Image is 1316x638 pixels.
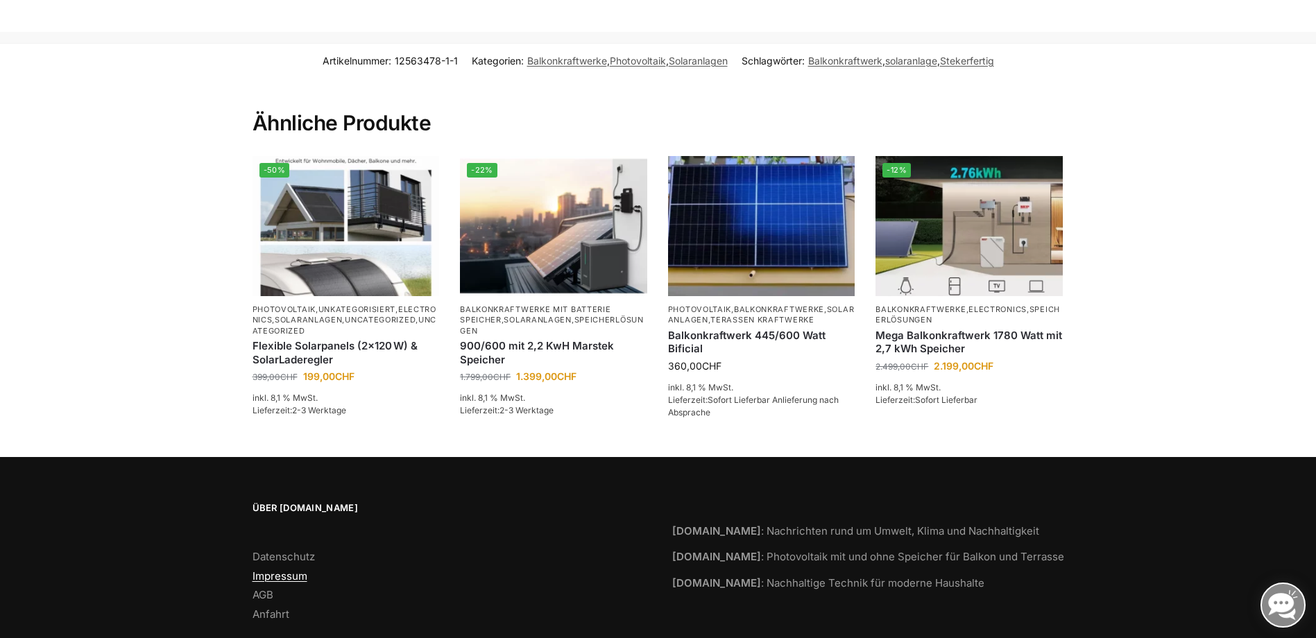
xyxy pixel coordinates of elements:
[875,381,1063,394] p: inkl. 8,1 % MwSt.
[875,329,1063,356] a: Mega Balkonkraftwerk 1780 Watt mit 2,7 kWh Speicher
[702,360,721,372] span: CHF
[253,392,440,404] p: inkl. 8,1 % MwSt.
[253,372,298,382] bdi: 399,00
[253,304,436,325] a: Electronics
[275,315,342,325] a: Solaranlagen
[875,156,1063,296] img: Solaranlage mit 2,7 KW Batteriespeicher Genehmigungsfrei
[318,304,396,314] a: Unkategorisiert
[303,370,354,382] bdi: 199,00
[516,370,576,382] bdi: 1.399,00
[875,304,1060,325] a: Speicherlösungen
[253,156,440,296] a: -50%Flexible Solar Module für Wohnmobile Camping Balkon
[875,304,966,314] a: Balkonkraftwerke
[668,304,731,314] a: Photovoltaik
[734,304,824,314] a: Balkonkraftwerke
[875,395,977,405] span: Lieferzeit:
[668,395,839,417] span: Lieferzeit:
[280,372,298,382] span: CHF
[460,405,554,415] span: Lieferzeit:
[875,361,928,372] bdi: 2.499,00
[668,329,855,356] a: Balkonkraftwerk 445/600 Watt Bificial
[253,588,273,601] a: AGB
[668,381,855,394] p: inkl. 8,1 % MwSt.
[292,405,346,415] span: 2-3 Werktage
[940,55,994,67] a: Stekerfertig
[934,360,993,372] bdi: 2.199,00
[668,304,855,325] a: Solaranlagen
[875,156,1063,296] a: -12%Solaranlage mit 2,7 KW Batteriespeicher Genehmigungsfrei
[668,304,855,326] p: , , ,
[460,339,647,366] a: 900/600 mit 2,2 KwH Marstek Speicher
[472,53,728,68] span: Kategorien: , ,
[253,405,346,415] span: Lieferzeit:
[672,576,761,589] strong: [DOMAIN_NAME]
[668,156,855,296] img: Solaranlage für den kleinen Balkon
[668,360,721,372] bdi: 360,00
[527,55,607,67] a: Balkonkraftwerke
[460,392,647,404] p: inkl. 8,1 % MwSt.
[253,315,437,335] a: Uncategorized
[323,53,458,68] span: Artikelnummer:
[504,315,571,325] a: Solaranlagen
[808,55,882,67] a: Balkonkraftwerk
[499,405,554,415] span: 2-3 Werktage
[345,315,416,325] a: Uncategorized
[668,395,839,417] span: Sofort Lieferbar Anlieferung nach Absprache
[253,501,644,515] span: Über [DOMAIN_NAME]
[911,361,928,372] span: CHF
[710,315,814,325] a: Terassen Kraftwerke
[875,304,1063,326] p: , ,
[253,550,315,563] a: Datenschutz
[672,524,1039,537] a: [DOMAIN_NAME]: Nachrichten rund um Umwelt, Klima und Nachhaltigkeit
[460,156,647,296] a: -22%Balkonkraftwerk mit Marstek Speicher
[253,339,440,366] a: Flexible Solarpanels (2×120 W) & SolarLaderegler
[253,607,289,621] a: Anfahrt
[968,304,1027,314] a: Electronics
[610,55,666,67] a: Photovoltaik
[253,304,440,336] p: , , , , ,
[253,569,307,583] a: Impressum
[253,156,440,296] img: Flexible Solar Module für Wohnmobile Camping Balkon
[915,395,977,405] span: Sofort Lieferbar
[253,77,1064,137] h2: Ähnliche Produkte
[493,372,511,382] span: CHF
[460,372,511,382] bdi: 1.799,00
[742,53,994,68] span: Schlagwörter: , ,
[460,304,647,336] p: , ,
[460,156,647,296] img: Balkonkraftwerk mit Marstek Speicher
[460,315,644,335] a: Speicherlösungen
[669,55,728,67] a: Solaranlagen
[672,576,984,589] a: [DOMAIN_NAME]: Nachhaltige Technik für moderne Haushalte
[460,304,610,325] a: Balkonkraftwerke mit Batterie Speicher
[395,55,458,67] span: 12563478-1-1
[974,360,993,372] span: CHF
[672,524,761,537] strong: [DOMAIN_NAME]
[672,550,761,563] strong: [DOMAIN_NAME]
[885,55,937,67] a: solaranlage
[557,370,576,382] span: CHF
[253,304,316,314] a: Photovoltaik
[672,550,1064,563] a: [DOMAIN_NAME]: Photovoltaik mit und ohne Speicher für Balkon und Terrasse
[335,370,354,382] span: CHF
